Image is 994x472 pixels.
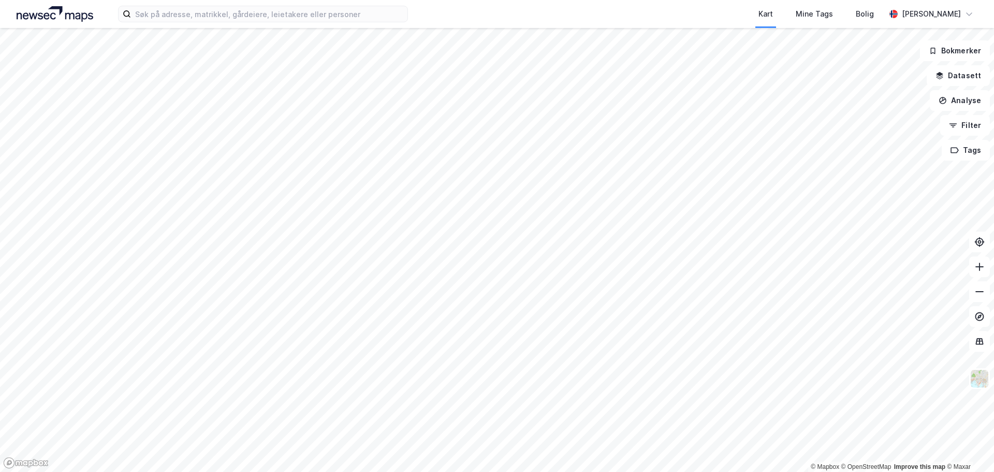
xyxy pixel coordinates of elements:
input: Søk på adresse, matrikkel, gårdeiere, leietakere eller personer [131,6,407,22]
iframe: Chat Widget [942,422,994,472]
img: logo.a4113a55bc3d86da70a041830d287a7e.svg [17,6,93,22]
div: Kart [758,8,773,20]
div: Bolig [856,8,874,20]
div: [PERSON_NAME] [902,8,961,20]
div: Mine Tags [796,8,833,20]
